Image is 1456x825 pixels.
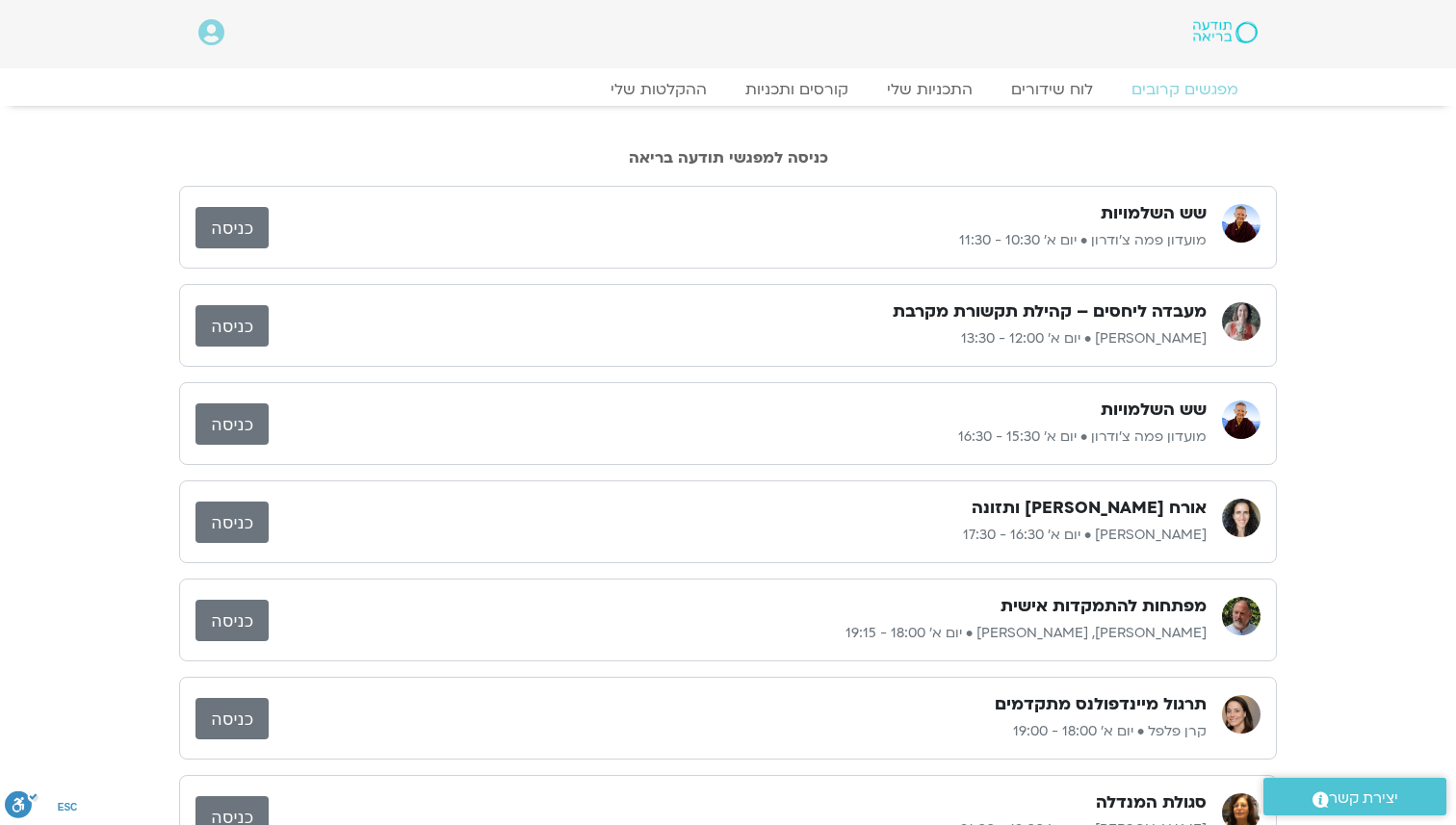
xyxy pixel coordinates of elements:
img: מועדון פמה צ'ודרון [1222,400,1261,439]
a: כניסה [195,403,269,445]
p: מועדון פמה צ'ודרון • יום א׳ 15:30 - 16:30 [269,425,1207,449]
img: מועדון פמה צ'ודרון [1222,204,1261,243]
p: [PERSON_NAME] • יום א׳ 12:00 - 13:30 [269,327,1207,350]
img: הילה אפללו [1222,499,1261,537]
p: [PERSON_NAME] • יום א׳ 16:30 - 17:30 [269,524,1207,547]
p: מועדון פמה צ'ודרון • יום א׳ 10:30 - 11:30 [269,229,1207,252]
h3: מפתחות להתמקדות אישית [1001,595,1207,618]
a: לוח שידורים [992,80,1112,99]
h3: מעבדה ליחסים – קהילת תקשורת מקרבת [893,300,1207,323]
img: קרן פלפל [1222,695,1261,734]
p: [PERSON_NAME], [PERSON_NAME] • יום א׳ 18:00 - 19:15 [269,622,1207,645]
h3: סגולת המנדלה [1096,791,1207,814]
h3: אורח [PERSON_NAME] ותזונה [972,497,1207,520]
a: כניסה [195,207,269,248]
h3: תרגול מיינדפולנס מתקדמים [995,693,1207,716]
p: קרן פלפל • יום א׳ 18:00 - 19:00 [269,720,1207,743]
h2: כניסה למפגשי תודעה בריאה [179,149,1277,167]
a: יצירת קשר [1263,778,1446,815]
a: כניסה [195,698,269,739]
img: דנה גניהר, ברוך ברנר [1222,597,1261,635]
span: יצירת קשר [1329,786,1398,812]
a: ההקלטות שלי [591,80,726,99]
a: קורסים ותכניות [726,80,868,99]
a: כניסה [195,305,269,347]
nav: Menu [198,80,1258,99]
img: לילך בן דרור [1222,302,1261,341]
a: מפגשים קרובים [1112,80,1258,99]
a: כניסה [195,502,269,543]
a: כניסה [195,600,269,641]
h3: שש השלמויות [1101,399,1207,422]
h3: שש השלמויות [1101,202,1207,225]
a: התכניות שלי [868,80,992,99]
